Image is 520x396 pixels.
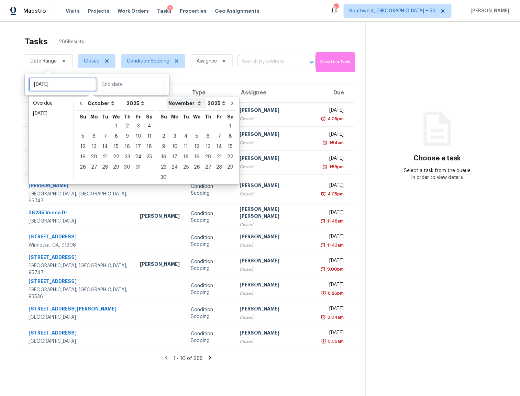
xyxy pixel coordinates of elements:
[217,114,222,119] abbr: Friday
[88,132,100,141] div: 6
[191,306,229,320] div: Condition Scoping
[214,142,225,152] div: Fri Nov 14 2025
[88,131,100,142] div: Mon Oct 06 2025
[214,152,225,162] div: 21
[167,98,206,109] select: Month
[180,131,191,142] div: Tue Nov 04 2025
[180,142,191,152] div: Tue Nov 11 2025
[169,142,180,151] div: 10
[158,173,169,182] div: 30
[180,132,191,141] div: 4
[158,162,169,172] div: Sun Nov 23 2025
[158,152,169,162] div: 16
[133,121,144,131] div: 3
[111,152,122,162] div: 22
[191,234,229,248] div: Condition Scoping
[29,305,129,314] div: [STREET_ADDRESS][PERSON_NAME]
[191,183,229,197] div: Condition Scoping
[174,356,203,361] span: 1 - 10 of 266
[29,329,129,338] div: [STREET_ADDRESS]
[191,330,229,344] div: Condition Scoping
[122,121,133,131] div: 2
[191,152,202,162] div: 19
[169,131,180,142] div: Mon Nov 03 2025
[240,115,311,122] div: Closed
[158,142,169,151] div: 9
[29,175,129,191] div: 1419 [GEOGRAPHIC_DATA][PERSON_NAME]
[328,139,344,146] div: 1:54am
[240,163,311,170] div: Closed
[327,338,344,345] div: 9:09am
[322,209,344,218] div: [DATE]
[100,152,111,162] div: 21
[29,136,129,150] div: [GEOGRAPHIC_DATA], [GEOGRAPHIC_DATA], 95662
[29,209,129,218] div: 36235 Vence Dr
[133,132,144,141] div: 10
[29,160,129,174] div: [GEOGRAPHIC_DATA], [GEOGRAPHIC_DATA], 95678
[157,9,172,13] span: Tasks
[225,162,236,172] div: Sat Nov 29 2025
[322,182,344,191] div: [DATE]
[88,152,100,162] div: Mon Oct 20 2025
[202,142,214,152] div: Thu Nov 13 2025
[122,162,133,172] div: Thu Oct 30 2025
[321,338,327,345] img: Overdue Alarm Icon
[180,142,191,151] div: 11
[122,152,133,162] div: Thu Oct 23 2025
[122,121,133,131] div: Thu Oct 02 2025
[240,329,311,338] div: [PERSON_NAME]
[191,210,229,224] div: Condition Scoping
[100,132,111,141] div: 7
[111,162,122,172] div: Wed Oct 29 2025
[225,152,236,162] div: 22
[112,114,120,119] abbr: Wednesday
[29,218,129,225] div: [GEOGRAPHIC_DATA]
[180,8,207,14] span: Properties
[321,115,326,122] img: Overdue Alarm Icon
[33,110,69,117] div: [DATE]
[326,266,344,273] div: 9:00pm
[125,98,146,109] select: Year
[169,132,180,141] div: 3
[350,8,436,14] span: Southwest, [GEOGRAPHIC_DATA] + 59
[122,152,133,162] div: 23
[158,152,169,162] div: Sun Nov 16 2025
[240,107,311,115] div: [PERSON_NAME]
[29,233,129,242] div: [STREET_ADDRESS]
[29,242,129,249] div: Winnetka, CA, 91306
[326,242,344,249] div: 11:43am
[25,38,48,45] h2: Tasks
[202,162,214,172] div: 27
[140,261,180,269] div: [PERSON_NAME]
[158,132,169,141] div: 2
[31,98,72,181] ul: Date picker shortcuts
[240,257,311,266] div: [PERSON_NAME]
[202,152,214,162] div: Thu Nov 20 2025
[322,163,328,170] img: Overdue Alarm Icon
[468,8,510,14] span: [PERSON_NAME]
[29,278,129,286] div: [STREET_ADDRESS]
[111,121,122,131] div: 1
[88,162,100,172] div: Mon Oct 27 2025
[225,142,236,152] div: Sat Nov 15 2025
[307,57,317,67] button: Open
[191,258,229,272] div: Condition Scoping
[191,162,202,172] div: Wed Nov 26 2025
[193,114,201,119] abbr: Wednesday
[124,114,131,119] abbr: Thursday
[191,282,229,296] div: Condition Scoping
[202,162,214,172] div: Thu Nov 27 2025
[191,162,202,172] div: 26
[202,132,214,141] div: 6
[240,338,311,345] div: Closed
[29,127,129,136] div: [STREET_ADDRESS]
[240,290,311,297] div: Closed
[86,98,125,109] select: Month
[76,97,86,110] button: Go to previous month
[240,131,311,139] div: [PERSON_NAME]
[77,152,88,162] div: 19
[29,338,129,345] div: [GEOGRAPHIC_DATA]
[326,218,344,225] div: 11:48am
[133,142,144,152] div: Fri Oct 17 2025
[171,114,179,119] abbr: Monday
